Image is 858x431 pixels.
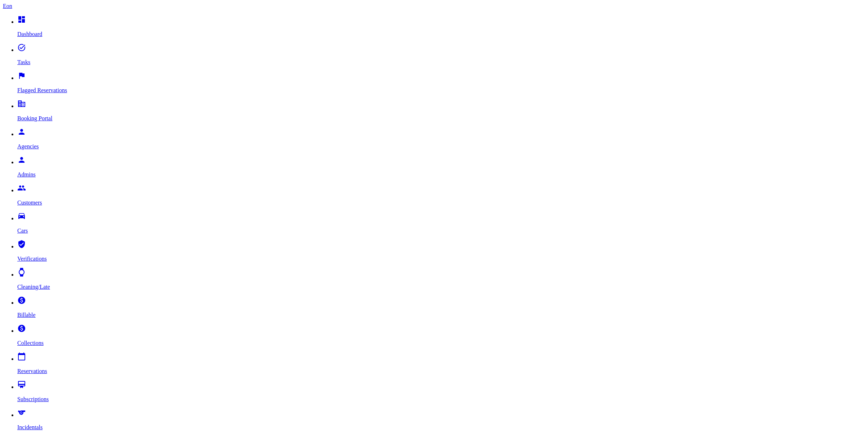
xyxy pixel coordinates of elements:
p: Tasks [17,59,855,66]
i: watch [17,268,26,277]
p: Incidentals [17,424,855,431]
p: Booking Portal [17,115,855,122]
a: drive_eta Cars [17,215,855,234]
a: paid Billable [17,300,855,318]
a: flag Flagged Reservations [17,75,855,94]
p: Verifications [17,256,855,262]
p: Flagged Reservations [17,87,855,94]
p: Collections [17,340,855,346]
a: Eon [3,3,12,9]
a: calendar_today Reservations [17,356,855,374]
a: verified_user Verifications [17,243,855,262]
a: paid Collections [17,328,855,346]
p: Agencies [17,143,855,150]
p: Billable [17,312,855,318]
p: Reservations [17,368,855,374]
i: flag [17,71,26,80]
a: people Customers [17,187,855,206]
i: paid [17,296,26,305]
p: Subscriptions [17,396,855,403]
i: dashboard [17,15,26,24]
i: task_alt [17,43,26,52]
i: drive_eta [17,212,26,220]
i: calendar_today [17,352,26,361]
a: person Agencies [17,131,855,150]
p: Dashboard [17,31,855,37]
i: card_membership [17,380,26,389]
a: task_alt Tasks [17,47,855,66]
i: people [17,184,26,192]
i: sports [17,408,26,417]
p: Cars [17,228,855,234]
a: corporate_fare Booking Portal [17,103,855,122]
p: Customers [17,199,855,206]
i: person [17,127,26,136]
p: Cleaning/Late [17,284,855,290]
a: sports Incidentals [17,412,855,431]
i: corporate_fare [17,99,26,108]
a: card_membership Subscriptions [17,384,855,403]
i: verified_user [17,240,26,248]
i: person [17,156,26,164]
a: watch Cleaning/Late [17,271,855,290]
i: paid [17,324,26,333]
p: Admins [17,171,855,178]
a: dashboard Dashboard [17,19,855,37]
a: person Admins [17,159,855,178]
